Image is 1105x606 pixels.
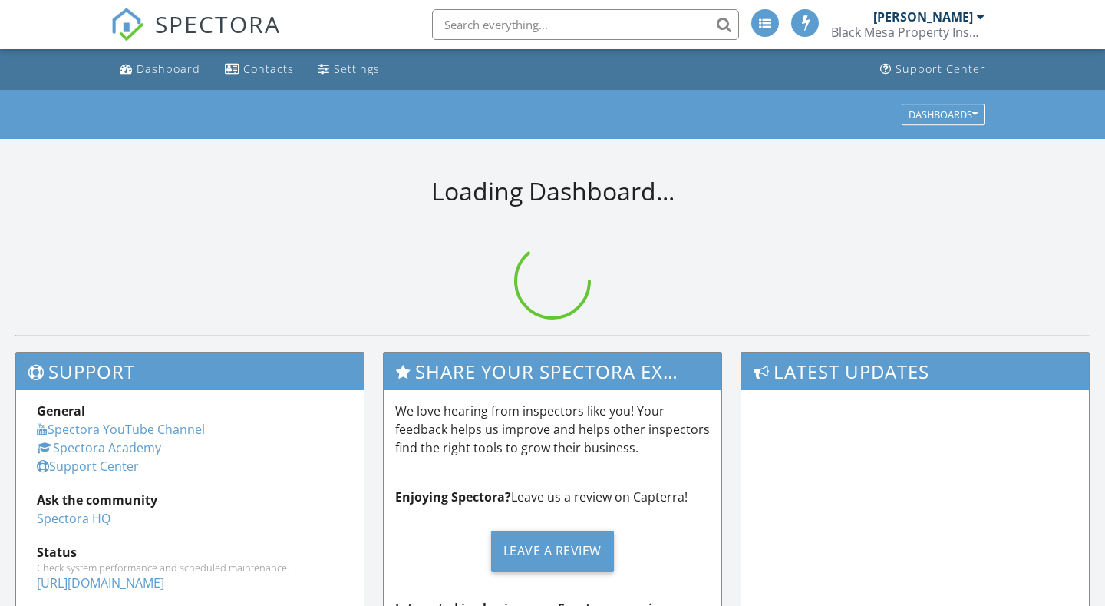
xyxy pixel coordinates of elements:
p: Leave us a review on Capterra! [395,488,711,506]
div: Contacts [243,61,294,76]
a: Contacts [219,55,300,84]
div: Status [37,543,343,561]
button: Dashboards [902,104,985,125]
input: Search everything... [432,9,739,40]
a: Spectora Academy [37,439,161,456]
h3: Share Your Spectora Experience [384,353,722,390]
div: Dashboard [137,61,200,76]
div: Support Center [896,61,985,76]
a: Settings [312,55,386,84]
img: The Best Home Inspection Software - Spectora [110,8,144,41]
div: Check system performance and scheduled maintenance. [37,561,343,574]
a: Support Center [37,458,139,475]
strong: General [37,402,85,419]
h3: Latest Updates [741,353,1089,390]
div: Black Mesa Property Inspections Inc [831,25,985,40]
div: [PERSON_NAME] [873,9,973,25]
h3: Support [16,353,364,390]
a: Support Center [874,55,991,84]
div: Dashboards [909,109,978,120]
a: Leave a Review [395,518,711,584]
span: SPECTORA [155,8,281,40]
p: We love hearing from inspectors like you! Your feedback helps us improve and helps other inspecto... [395,402,711,457]
div: Settings [334,61,380,76]
a: [URL][DOMAIN_NAME] [37,575,164,591]
a: SPECTORA [110,21,281,53]
a: Spectora HQ [37,510,110,527]
strong: Enjoying Spectora? [395,488,511,505]
div: Ask the community [37,491,343,509]
a: Dashboard [114,55,206,84]
div: Leave a Review [491,531,614,572]
a: Spectora YouTube Channel [37,421,205,438]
